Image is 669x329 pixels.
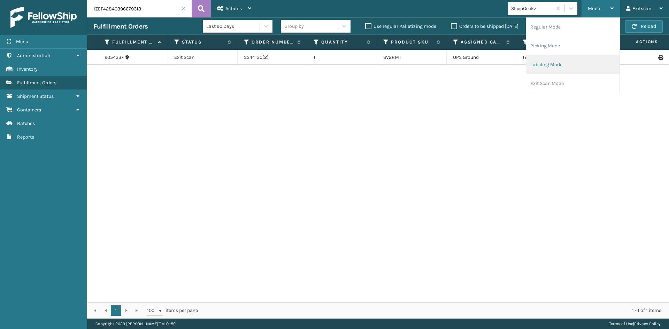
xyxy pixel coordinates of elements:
[383,54,401,60] a: SV2RMT
[206,23,260,30] div: Last 90 Days
[614,36,662,48] span: Actions
[17,80,56,86] span: Fulfillment Orders
[111,305,121,316] a: 1
[658,55,662,60] i: Print Label
[511,5,553,12] div: SleepGeekz
[526,74,620,93] li: Exit Scan Mode
[17,93,54,99] span: Shipment Status
[526,37,620,55] li: Picking Mode
[17,66,38,72] span: Inventory
[16,39,28,45] span: Menu
[208,307,661,314] div: 1 - 1 of 1 items
[252,39,294,45] label: Order Number
[93,22,148,31] h3: Fulfillment Orders
[307,50,377,65] td: 1
[609,321,633,326] a: Terms of Use
[17,134,34,140] span: Reports
[182,39,224,45] label: Status
[95,319,176,329] p: Copyright 2023 [PERSON_NAME]™ v 1.0.189
[523,54,570,60] a: 1ZEF42840396679313
[365,23,436,29] label: Use regular Palletizing mode
[17,120,35,126] span: Batches
[447,50,516,65] td: UPS Ground
[526,18,620,37] li: Regular Mode
[168,50,238,65] td: Exit Scan
[112,39,154,45] label: Fulfillment Order Id
[147,307,157,314] span: 100
[147,305,198,316] span: items per page
[588,6,600,11] span: Mode
[10,7,77,28] img: logo
[625,20,663,33] button: Reload
[609,319,661,329] div: |
[634,321,661,326] a: Privacy Policy
[225,6,242,11] span: Actions
[391,39,433,45] label: Product SKU
[451,23,518,29] label: Orders to be shipped [DATE]
[17,107,41,113] span: Containers
[17,53,50,58] span: Administration
[284,23,304,30] div: Group by
[526,55,620,74] li: Labeling Mode
[238,50,307,65] td: SS44130(2)
[461,39,503,45] label: Assigned Carrier Service
[105,54,124,61] a: 2054337
[321,39,363,45] label: Quantity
